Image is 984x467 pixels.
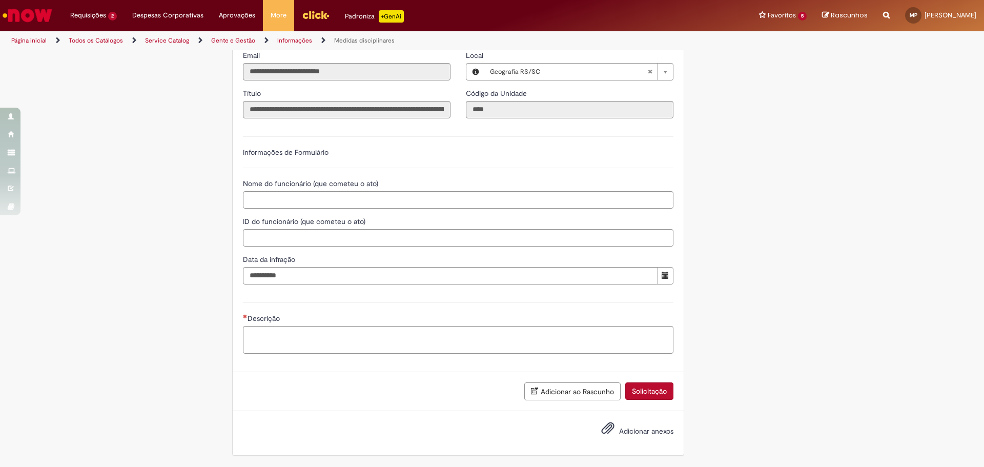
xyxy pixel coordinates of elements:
[70,10,106,21] span: Requisições
[466,89,529,98] span: Somente leitura - Código da Unidade
[108,12,117,21] span: 2
[302,7,330,23] img: click_logo_yellow_360x200.png
[822,11,868,21] a: Rascunhos
[243,255,297,264] span: Data da infração
[243,148,329,157] label: Informações de Formulário
[466,51,485,60] span: Local
[243,326,673,354] textarea: Descrição
[642,64,658,80] abbr: Limpar campo Local
[8,31,648,50] ul: Trilhas de página
[248,314,282,323] span: Descrição
[345,10,404,23] div: Padroniza
[910,12,917,18] span: MP
[243,191,673,209] input: Nome do funcionário (que cometeu o ato)
[798,12,807,21] span: 5
[243,217,367,226] span: ID do funcionário (que cometeu o ato)
[271,10,286,21] span: More
[658,267,673,285] button: Mostrar calendário para Data da infração
[768,10,796,21] span: Favoritos
[145,36,189,45] a: Service Catalog
[243,314,248,318] span: Necessários
[625,382,673,400] button: Solicitação
[619,427,673,436] span: Adicionar anexos
[490,64,647,80] span: Geografia RS/SC
[243,63,450,80] input: Email
[831,10,868,20] span: Rascunhos
[132,10,203,21] span: Despesas Corporativas
[485,64,673,80] a: Geografia RS/SCLimpar campo Local
[466,64,485,80] button: Local, Visualizar este registro Geografia RS/SC
[243,88,263,98] label: Somente leitura - Título
[211,36,255,45] a: Gente e Gestão
[243,51,262,60] span: Somente leitura - Email
[599,419,617,442] button: Adicionar anexos
[243,229,673,247] input: ID do funcionário (que cometeu o ato)
[243,89,263,98] span: Somente leitura - Título
[466,88,529,98] label: Somente leitura - Código da Unidade
[524,382,621,400] button: Adicionar ao Rascunho
[1,5,54,26] img: ServiceNow
[243,179,380,188] span: Nome do funcionário (que cometeu o ato)
[11,36,47,45] a: Página inicial
[379,10,404,23] p: +GenAi
[466,101,673,118] input: Código da Unidade
[243,50,262,60] label: Somente leitura - Email
[243,267,658,285] input: Data da infração
[277,36,312,45] a: Informações
[925,11,976,19] span: [PERSON_NAME]
[69,36,123,45] a: Todos os Catálogos
[219,10,255,21] span: Aprovações
[243,101,450,118] input: Título
[334,36,395,45] a: Medidas disciplinares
